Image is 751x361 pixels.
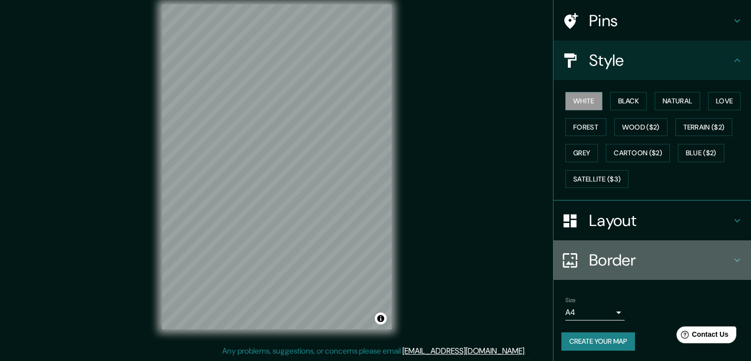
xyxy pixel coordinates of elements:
button: Toggle attribution [375,313,387,324]
h4: Style [589,50,731,70]
label: Size [565,296,576,305]
button: Black [610,92,647,110]
div: A4 [565,305,625,320]
h4: Pins [589,11,731,31]
p: Any problems, suggestions, or concerns please email . [222,345,526,357]
div: Layout [553,201,751,240]
button: Blue ($2) [678,144,724,162]
iframe: Help widget launcher [663,322,740,350]
h4: Layout [589,211,731,230]
button: Grey [565,144,598,162]
div: Border [553,240,751,280]
h4: Border [589,250,731,270]
div: Style [553,41,751,80]
canvas: Map [162,4,392,329]
button: Wood ($2) [614,118,668,136]
div: . [527,345,529,357]
a: [EMAIL_ADDRESS][DOMAIN_NAME] [402,346,524,356]
button: Create your map [561,332,635,351]
div: Pins [553,1,751,41]
button: Cartoon ($2) [606,144,670,162]
button: White [565,92,602,110]
button: Love [708,92,741,110]
button: Forest [565,118,606,136]
div: . [526,345,527,357]
button: Satellite ($3) [565,170,629,188]
button: Terrain ($2) [675,118,733,136]
button: Natural [655,92,700,110]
